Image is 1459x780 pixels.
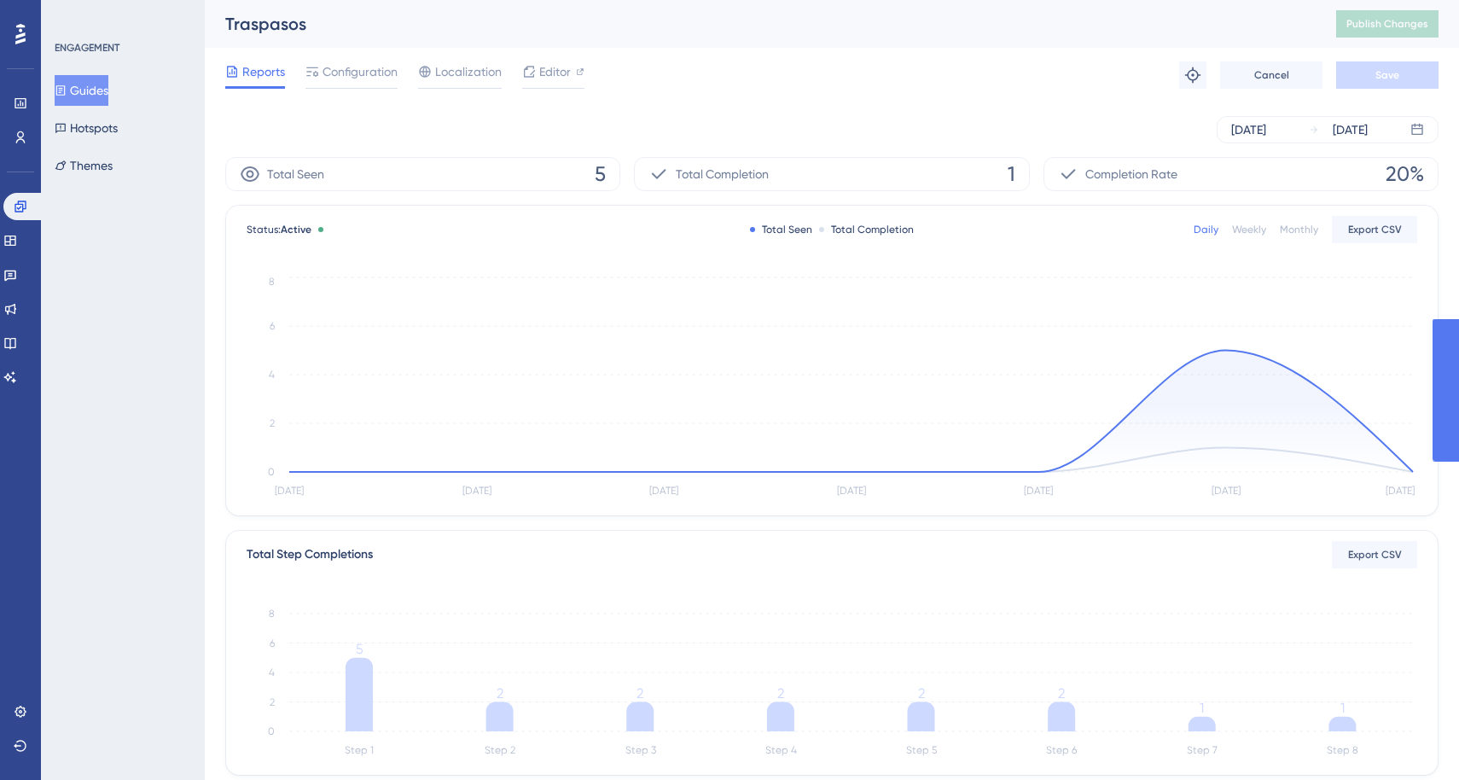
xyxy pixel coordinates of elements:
[1387,713,1439,764] iframe: UserGuiding AI Assistant Launcher
[906,744,937,756] tspan: Step 5
[270,696,275,708] tspan: 2
[1200,700,1204,716] tspan: 1
[269,608,275,620] tspan: 8
[676,164,769,184] span: Total Completion
[1194,223,1218,236] div: Daily
[1336,10,1439,38] button: Publish Changes
[1386,485,1415,497] tspan: [DATE]
[55,75,108,106] button: Guides
[1046,744,1077,756] tspan: Step 6
[1024,485,1053,497] tspan: [DATE]
[242,61,285,82] span: Reports
[270,417,275,429] tspan: 2
[1212,485,1241,497] tspan: [DATE]
[1332,541,1417,568] button: Export CSV
[1085,164,1177,184] span: Completion Rate
[625,744,656,756] tspan: Step 3
[837,485,866,497] tspan: [DATE]
[539,61,571,82] span: Editor
[345,744,374,756] tspan: Step 1
[1346,17,1428,31] span: Publish Changes
[269,666,275,678] tspan: 4
[497,685,503,701] tspan: 2
[356,641,363,657] tspan: 5
[777,685,784,701] tspan: 2
[270,637,275,649] tspan: 6
[595,160,606,188] span: 5
[268,725,275,737] tspan: 0
[1348,223,1402,236] span: Export CSV
[281,224,311,236] span: Active
[225,12,1293,36] div: Traspasos
[55,150,113,181] button: Themes
[270,320,275,332] tspan: 6
[269,276,275,288] tspan: 8
[1375,68,1399,82] span: Save
[1232,223,1266,236] div: Weekly
[649,485,678,497] tspan: [DATE]
[819,223,914,236] div: Total Completion
[1332,216,1417,243] button: Export CSV
[1327,744,1358,756] tspan: Step 8
[636,685,643,701] tspan: 2
[1231,119,1266,140] div: [DATE]
[1336,61,1439,89] button: Save
[275,485,304,497] tspan: [DATE]
[918,685,925,701] tspan: 2
[1058,685,1065,701] tspan: 2
[765,744,797,756] tspan: Step 4
[247,223,311,236] span: Status:
[1254,68,1289,82] span: Cancel
[268,466,275,478] tspan: 0
[462,485,491,497] tspan: [DATE]
[1220,61,1322,89] button: Cancel
[323,61,398,82] span: Configuration
[1187,744,1218,756] tspan: Step 7
[1333,119,1368,140] div: [DATE]
[1340,700,1345,716] tspan: 1
[485,744,515,756] tspan: Step 2
[267,164,324,184] span: Total Seen
[435,61,502,82] span: Localization
[1280,223,1318,236] div: Monthly
[55,41,119,55] div: ENGAGEMENT
[1386,160,1424,188] span: 20%
[269,369,275,381] tspan: 4
[247,544,373,565] div: Total Step Completions
[750,223,812,236] div: Total Seen
[1008,160,1015,188] span: 1
[1348,548,1402,562] span: Export CSV
[55,113,118,143] button: Hotspots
